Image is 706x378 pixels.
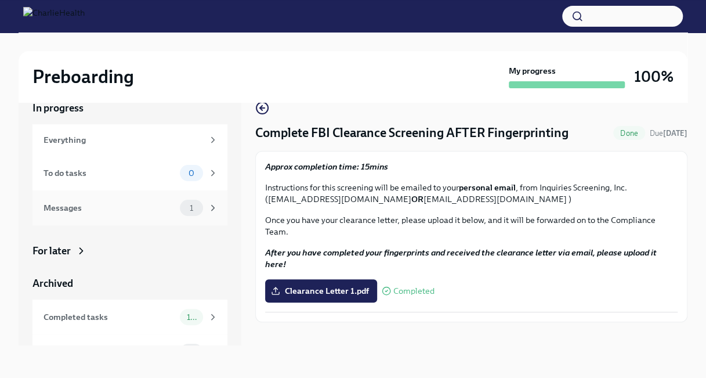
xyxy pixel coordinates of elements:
[23,7,85,26] img: CharlieHealth
[183,204,200,213] span: 1
[32,300,227,334] a: Completed tasks10
[273,285,369,297] span: Clearance Letter 1.pdf
[32,65,134,88] h2: Preboarding
[44,311,175,323] div: Completed tasks
[32,156,227,190] a: To do tasks0
[393,287,435,296] span: Completed
[265,279,377,303] label: Clearance Letter 1.pdf
[32,101,227,115] a: In progress
[459,182,516,193] strong: personal email
[411,194,423,204] strong: OR
[44,167,175,179] div: To do tasks
[265,182,678,205] p: Instructions for this screening will be emailed to your , from Inquiries Screening, Inc. ([EMAIL_...
[509,65,556,77] strong: My progress
[255,124,569,142] h4: Complete FBI Clearance Screening AFTER Fingerprinting
[634,66,674,87] h3: 100%
[32,276,227,290] a: Archived
[182,169,201,178] span: 0
[32,190,227,225] a: Messages1
[44,134,203,146] div: Everything
[650,128,687,139] span: July 28th, 2025 08:00
[650,129,687,138] span: Due
[265,214,678,237] p: Once you have your clearance letter, please upload it below, and it will be forwarded on to the C...
[613,129,645,138] span: Done
[180,313,203,322] span: 10
[32,244,71,258] div: For later
[265,161,388,172] strong: Approx completion time: 15mins
[32,124,227,156] a: Everything
[265,247,657,269] strong: After you have completed your fingerprints and received the clearance letter via email, please up...
[32,244,227,258] a: For later
[663,129,687,138] strong: [DATE]
[44,201,175,214] div: Messages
